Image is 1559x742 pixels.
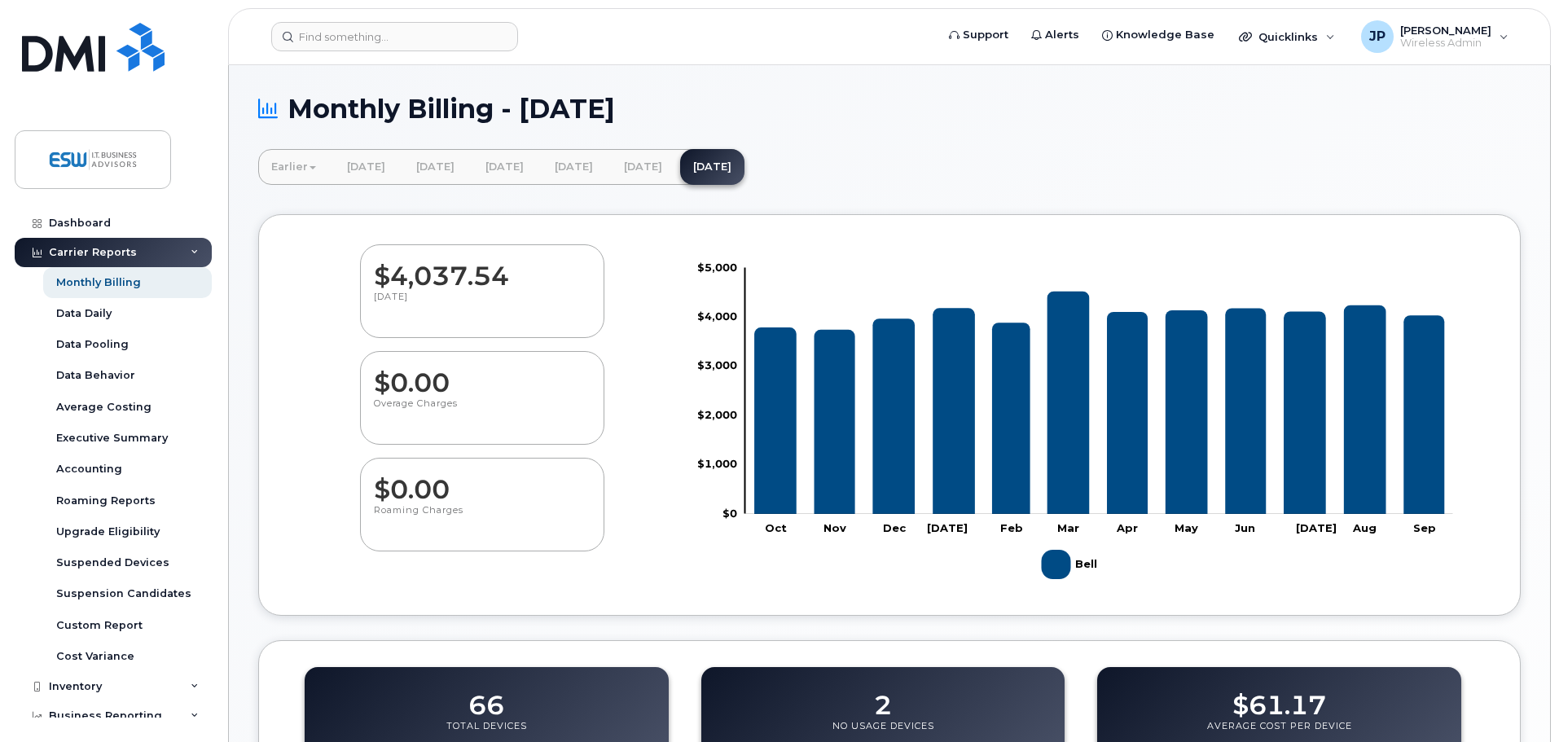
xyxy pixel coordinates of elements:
[823,520,846,533] tspan: Nov
[374,245,591,291] dd: $4,037.54
[374,352,591,397] dd: $0.00
[374,397,591,427] p: Overage Charges
[697,407,737,420] tspan: $2,000
[1235,520,1255,533] tspan: Jun
[1352,520,1377,533] tspan: Aug
[334,149,398,185] a: [DATE]
[697,457,737,470] tspan: $1,000
[1000,520,1023,533] tspan: Feb
[927,520,968,533] tspan: [DATE]
[754,291,1444,513] g: Bell
[258,149,329,185] a: Earlier
[374,504,591,533] p: Roaming Charges
[1116,520,1138,533] tspan: Apr
[722,506,737,519] tspan: $0
[1175,520,1198,533] tspan: May
[1296,520,1337,533] tspan: [DATE]
[883,520,907,533] tspan: Dec
[472,149,537,185] a: [DATE]
[374,459,591,504] dd: $0.00
[697,358,737,371] tspan: $3,000
[403,149,468,185] a: [DATE]
[1042,543,1101,586] g: Bell
[374,291,591,320] p: [DATE]
[1413,520,1436,533] tspan: Sep
[1042,543,1101,586] g: Legend
[697,260,1453,585] g: Chart
[874,674,892,720] dd: 2
[1232,674,1326,720] dd: $61.17
[611,149,675,185] a: [DATE]
[680,149,744,185] a: [DATE]
[542,149,606,185] a: [DATE]
[1057,520,1079,533] tspan: Mar
[258,94,1521,123] h1: Monthly Billing - [DATE]
[697,310,737,323] tspan: $4,000
[697,260,737,273] tspan: $5,000
[468,674,504,720] dd: 66
[765,520,787,533] tspan: Oct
